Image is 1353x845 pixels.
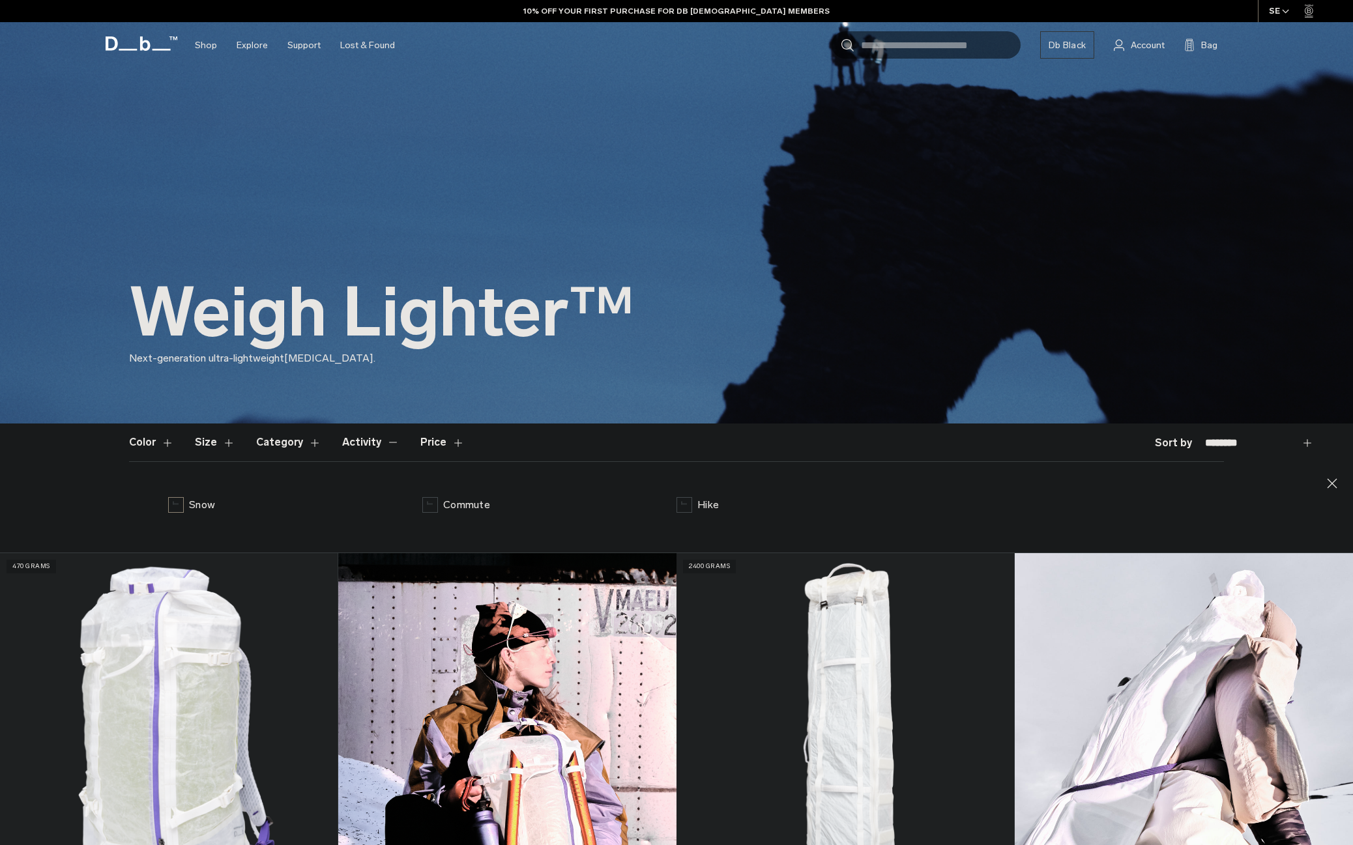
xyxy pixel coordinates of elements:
h1: Weigh Lighter™ [129,275,634,351]
a: Lost & Found [340,22,395,68]
button: Toggle Filter [342,423,400,461]
span: Account [1131,38,1165,52]
p: 470 grams [7,560,56,573]
button: Toggle Filter [195,423,235,461]
p: Commute [443,497,490,513]
button: Toggle Price [420,423,465,461]
span: Bag [1201,38,1217,52]
span: [MEDICAL_DATA]. [284,352,375,364]
span: Next-generation ultra-lightweight [129,352,284,364]
button: Toggle Filter [256,423,321,461]
p: Snow [189,497,215,513]
a: Explore [237,22,268,68]
a: Support [287,22,321,68]
a: Account [1114,37,1165,53]
a: Db Black [1040,31,1094,59]
nav: Main Navigation [185,22,405,68]
button: Toggle Filter [129,423,174,461]
p: Hike [697,497,719,513]
a: 10% OFF YOUR FIRST PURCHASE FOR DB [DEMOGRAPHIC_DATA] MEMBERS [523,5,830,17]
p: 2400 grams [683,560,736,573]
button: Bag [1184,37,1217,53]
a: Shop [195,22,217,68]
